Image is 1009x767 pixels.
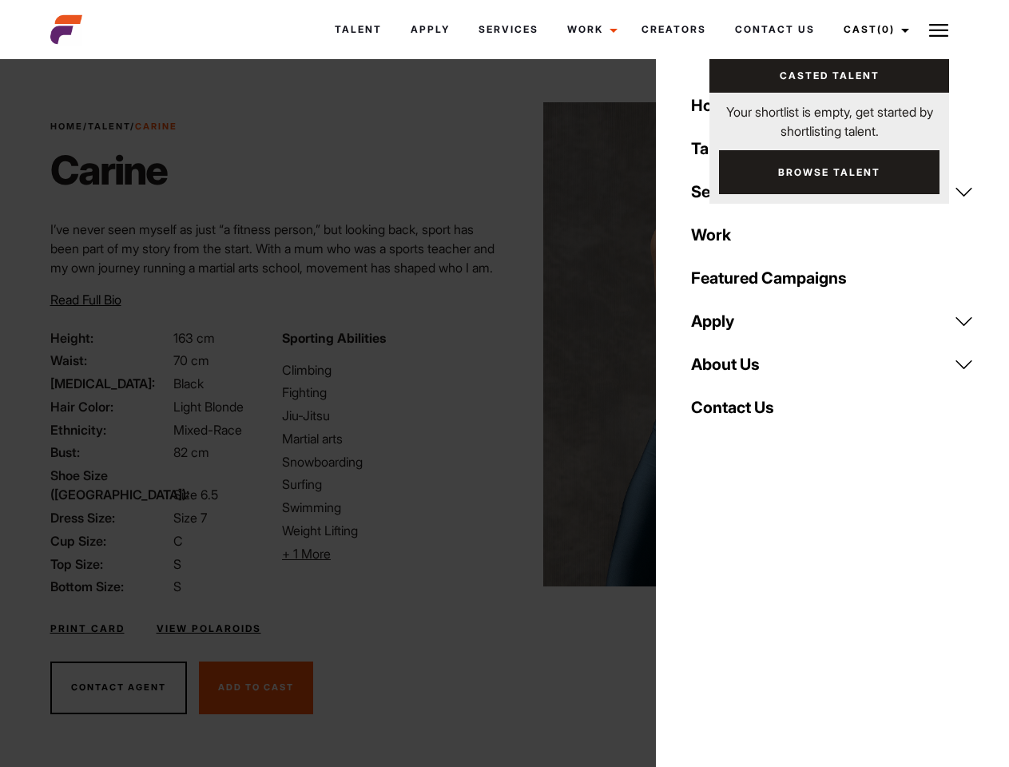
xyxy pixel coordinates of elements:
button: Read Full Bio [50,290,121,309]
span: S [173,556,181,572]
a: Talent [88,121,130,132]
a: Home [50,121,83,132]
strong: Sporting Abilities [282,330,386,346]
li: Climbing [282,360,495,380]
a: Creators [627,8,721,51]
a: Casted Talent [709,59,949,93]
span: Black [173,376,204,391]
span: 82 cm [173,444,209,460]
a: Contact Us [681,386,983,429]
h1: Carine [50,146,177,194]
a: Contact Us [721,8,829,51]
img: cropped-aefm-brand-fav-22-square.png [50,14,82,46]
span: Size 7 [173,510,207,526]
a: Home [681,84,983,127]
li: Swimming [282,498,495,517]
a: Print Card [50,622,125,636]
span: Cup Size: [50,531,170,550]
span: / / [50,120,177,133]
span: C [173,533,183,549]
span: Bust: [50,443,170,462]
span: Top Size: [50,554,170,574]
strong: Carine [135,121,177,132]
a: Services [681,170,983,213]
a: Browse Talent [719,150,939,194]
span: + 1 More [282,546,331,562]
span: Read Full Bio [50,292,121,308]
span: Height: [50,328,170,348]
span: Add To Cast [218,682,294,693]
span: Shoe Size ([GEOGRAPHIC_DATA]): [50,466,170,504]
a: Services [464,8,553,51]
a: Featured Campaigns [681,256,983,300]
span: 70 cm [173,352,209,368]
a: Work [553,8,627,51]
p: Your shortlist is empty, get started by shortlisting talent. [709,93,949,141]
a: About Us [681,343,983,386]
a: Talent [320,8,396,51]
span: Bottom Size: [50,577,170,596]
li: Snowboarding [282,452,495,471]
li: Martial arts [282,429,495,448]
span: [MEDICAL_DATA]: [50,374,170,393]
a: Apply [681,300,983,343]
button: Add To Cast [199,662,313,714]
span: Mixed-Race [173,422,242,438]
li: Surfing [282,475,495,494]
span: 163 cm [173,330,215,346]
button: Contact Agent [50,662,187,714]
span: Ethnicity: [50,420,170,439]
p: I’ve never seen myself as just “a fitness person,” but looking back, sport has been part of my st... [50,220,495,354]
span: (0) [877,23,895,35]
li: Fighting [282,383,495,402]
span: Waist: [50,351,170,370]
span: Dress Size: [50,508,170,527]
span: Size 6.5 [173,487,218,503]
a: Talent [681,127,983,170]
span: S [173,578,181,594]
a: Cast(0) [829,8,919,51]
a: View Polaroids [157,622,261,636]
li: Jiu-Jitsu [282,406,495,425]
img: Burger icon [929,21,948,40]
li: Weight Lifting [282,521,495,540]
span: Light Blonde [173,399,244,415]
a: Apply [396,8,464,51]
span: Hair Color: [50,397,170,416]
a: Work [681,213,983,256]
